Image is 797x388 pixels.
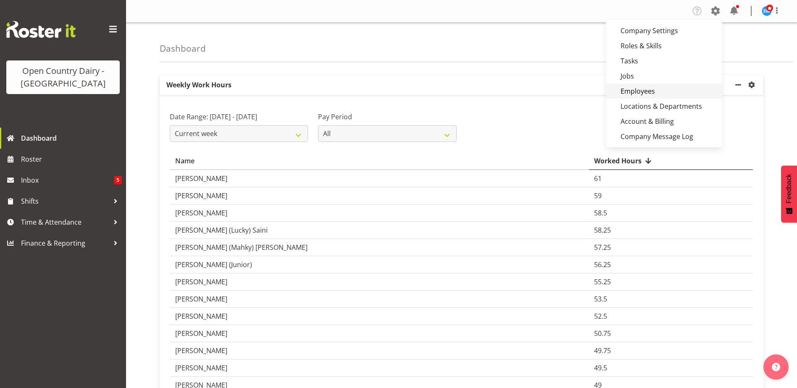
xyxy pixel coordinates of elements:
[170,170,589,187] td: [PERSON_NAME]
[170,239,589,256] td: [PERSON_NAME] (Mahky) [PERSON_NAME]
[160,75,733,95] p: Weekly Work Hours
[170,187,589,204] td: [PERSON_NAME]
[606,84,722,99] a: Employees
[606,114,722,129] a: Account & Billing
[170,342,589,359] td: [PERSON_NAME]
[606,68,722,84] a: Jobs
[318,112,456,122] label: Pay Period
[170,308,589,325] td: [PERSON_NAME]
[21,132,122,144] span: Dashboard
[170,359,589,377] td: [PERSON_NAME]
[170,204,589,222] td: [PERSON_NAME]
[594,208,607,218] span: 58.5
[170,291,589,308] td: [PERSON_NAME]
[170,112,308,122] label: Date Range: [DATE] - [DATE]
[15,65,111,90] div: Open Country Dairy - [GEOGRAPHIC_DATA]
[170,222,589,239] td: [PERSON_NAME] (Lucky) Saini
[785,174,793,203] span: Feedback
[594,363,607,372] span: 49.5
[594,191,602,200] span: 59
[606,38,722,53] a: Roles & Skills
[21,216,109,228] span: Time & Attendance
[594,174,602,183] span: 61
[594,294,607,304] span: 53.5
[21,153,122,165] span: Roster
[175,156,195,166] span: Name
[594,243,611,252] span: 57.25
[170,256,589,273] td: [PERSON_NAME] (Junior)
[594,260,611,269] span: 56.25
[606,23,722,38] a: Company Settings
[747,80,760,90] a: settings
[733,75,747,95] a: minimize
[606,53,722,68] a: Tasks
[594,346,611,355] span: 49.75
[170,325,589,342] td: [PERSON_NAME]
[606,99,722,114] a: Locations & Departments
[114,176,122,184] span: 5
[6,21,76,38] img: Rosterit website logo
[762,6,772,16] img: steve-webb7510.jpg
[21,195,109,207] span: Shifts
[606,129,722,144] a: Company Message Log
[21,237,109,249] span: Finance & Reporting
[594,225,611,235] span: 58.25
[594,312,607,321] span: 52.5
[170,273,589,291] td: [PERSON_NAME]
[594,156,642,166] span: Worked Hours
[772,363,780,371] img: help-xxl-2.png
[781,165,797,223] button: Feedback - Show survey
[21,174,114,186] span: Inbox
[594,277,611,286] span: 55.25
[594,329,611,338] span: 50.75
[160,44,206,53] h4: Dashboard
